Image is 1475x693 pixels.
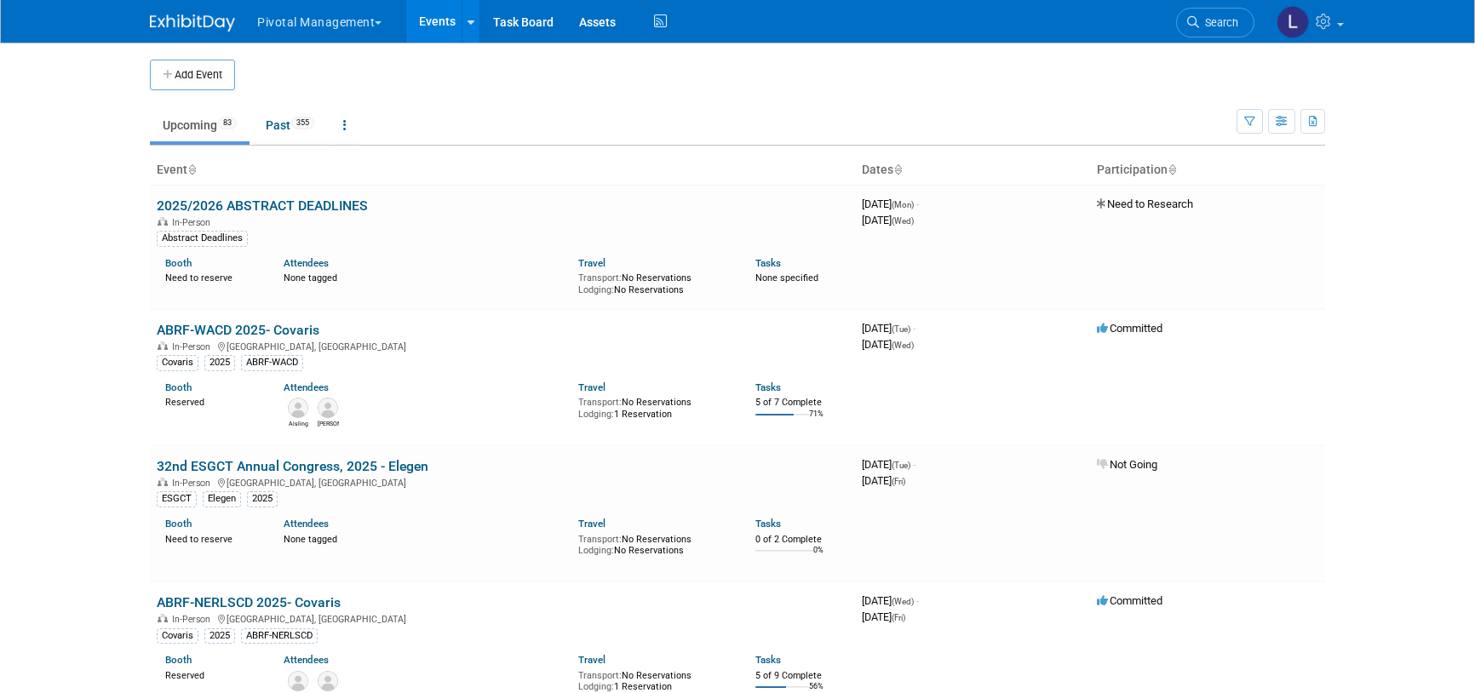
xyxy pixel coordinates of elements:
[862,322,915,335] span: [DATE]
[318,418,339,428] div: Sujash Chatterjee
[157,231,248,246] div: Abstract Deadlines
[892,477,905,486] span: (Fri)
[157,475,848,489] div: [GEOGRAPHIC_DATA], [GEOGRAPHIC_DATA]
[284,257,329,269] a: Attendees
[578,284,614,295] span: Lodging:
[578,681,614,692] span: Lodging:
[291,117,314,129] span: 355
[284,269,566,284] div: None tagged
[892,324,910,334] span: (Tue)
[578,393,730,420] div: No Reservations 1 Reservation
[755,272,818,283] span: None specified
[165,381,192,393] a: Booth
[1097,198,1193,210] span: Need to Research
[157,458,428,474] a: 32nd ESGCT Annual Congress, 2025 - Elegen
[150,156,855,185] th: Event
[578,534,622,545] span: Transport:
[913,322,915,335] span: -
[253,109,327,141] a: Past355
[165,257,192,269] a: Booth
[578,257,605,269] a: Travel
[578,518,605,530] a: Travel
[862,458,915,471] span: [DATE]
[204,628,235,644] div: 2025
[157,611,848,625] div: [GEOGRAPHIC_DATA], [GEOGRAPHIC_DATA]
[1277,6,1309,38] img: Leslie Pelton
[165,518,192,530] a: Booth
[172,478,215,489] span: In-Person
[862,474,905,487] span: [DATE]
[1097,458,1157,471] span: Not Going
[892,216,914,226] span: (Wed)
[318,671,338,691] img: Jared Hoffman
[218,117,237,129] span: 83
[862,610,905,623] span: [DATE]
[172,217,215,228] span: In-Person
[157,198,368,214] a: 2025/2026 ABSTRACT DEADLINES
[578,409,614,420] span: Lodging:
[288,671,308,691] img: Robert Riegelhaupt
[204,355,235,370] div: 2025
[284,654,329,666] a: Attendees
[578,381,605,393] a: Travel
[892,200,914,209] span: (Mon)
[1090,156,1325,185] th: Participation
[157,628,198,644] div: Covaris
[288,398,308,418] img: Aisling Power
[1168,163,1176,176] a: Sort by Participation Type
[1097,322,1162,335] span: Committed
[578,667,730,693] div: No Reservations 1 Reservation
[284,530,566,546] div: None tagged
[158,341,168,350] img: In-Person Event
[165,654,192,666] a: Booth
[892,461,910,470] span: (Tue)
[755,654,781,666] a: Tasks
[150,14,235,31] img: ExhibitDay
[165,269,258,284] div: Need to reserve
[288,418,309,428] div: Aisling Power
[862,214,914,226] span: [DATE]
[241,628,318,644] div: ABRF-NERLSCD
[862,338,914,351] span: [DATE]
[247,491,278,507] div: 2025
[172,614,215,625] span: In-Person
[892,341,914,350] span: (Wed)
[913,458,915,471] span: -
[578,654,605,666] a: Travel
[158,478,168,486] img: In-Person Event
[172,341,215,352] span: In-Person
[578,272,622,283] span: Transport:
[578,545,614,556] span: Lodging:
[755,397,848,409] div: 5 of 7 Complete
[1199,16,1238,29] span: Search
[165,530,258,546] div: Need to reserve
[892,597,914,606] span: (Wed)
[157,355,198,370] div: Covaris
[578,269,730,295] div: No Reservations No Reservations
[862,198,919,210] span: [DATE]
[755,257,781,269] a: Tasks
[158,614,168,622] img: In-Person Event
[916,594,919,607] span: -
[916,198,919,210] span: -
[187,163,196,176] a: Sort by Event Name
[150,60,235,90] button: Add Event
[755,534,848,546] div: 0 of 2 Complete
[150,109,250,141] a: Upcoming83
[284,518,329,530] a: Attendees
[1097,594,1162,607] span: Committed
[578,530,730,557] div: No Reservations No Reservations
[578,670,622,681] span: Transport:
[203,491,241,507] div: Elegen
[893,163,902,176] a: Sort by Start Date
[755,381,781,393] a: Tasks
[809,409,824,432] td: 71%
[1176,8,1254,37] a: Search
[157,491,197,507] div: ESGCT
[284,381,329,393] a: Attendees
[855,156,1090,185] th: Dates
[158,217,168,226] img: In-Person Event
[241,355,303,370] div: ABRF-WACD
[862,594,919,607] span: [DATE]
[165,667,258,682] div: Reserved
